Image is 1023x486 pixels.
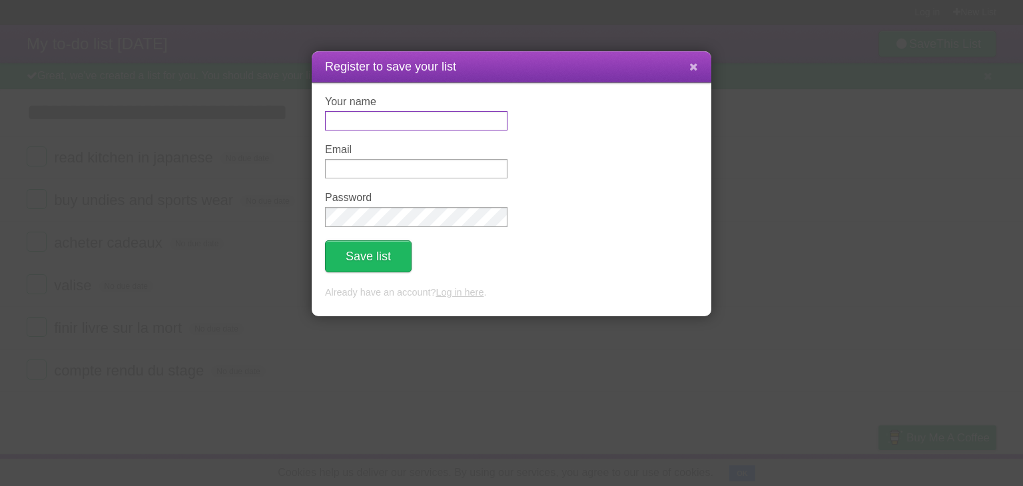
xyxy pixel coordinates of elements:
[325,240,412,272] button: Save list
[325,144,508,156] label: Email
[325,192,508,204] label: Password
[325,58,698,76] h1: Register to save your list
[325,286,698,300] p: Already have an account? .
[436,287,484,298] a: Log in here
[325,96,508,108] label: Your name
